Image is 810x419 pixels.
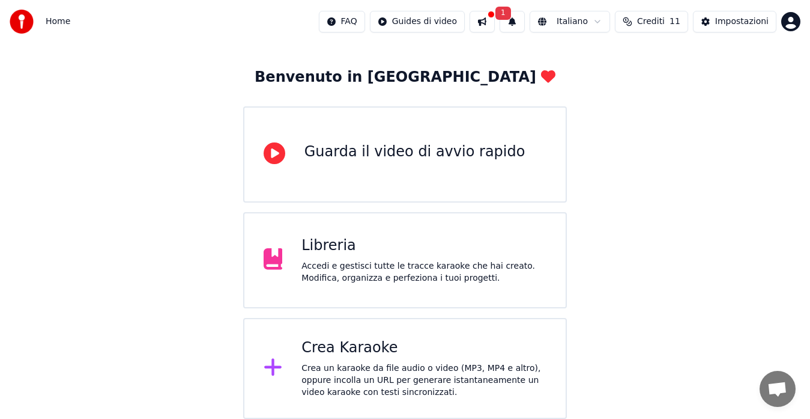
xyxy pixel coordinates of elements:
[500,11,525,32] button: 1
[10,10,34,34] img: youka
[495,7,511,20] span: 1
[693,11,776,32] button: Impostazioni
[301,338,546,358] div: Crea Karaoke
[637,16,665,28] span: Crediti
[760,371,796,407] div: Aprire la chat
[301,260,546,284] div: Accedi e gestisci tutte le tracce karaoke che hai creato. Modifica, organizza e perfeziona i tuoi...
[301,362,546,399] div: Crea un karaoke da file audio o video (MP3, MP4 e altro), oppure incolla un URL per generare ista...
[319,11,365,32] button: FAQ
[46,16,70,28] nav: breadcrumb
[615,11,688,32] button: Crediti11
[370,11,465,32] button: Guides di video
[669,16,680,28] span: 11
[255,68,555,87] div: Benvenuto in [GEOGRAPHIC_DATA]
[715,16,769,28] div: Impostazioni
[304,142,525,162] div: Guarda il video di avvio rapido
[301,236,546,255] div: Libreria
[46,16,70,28] span: Home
